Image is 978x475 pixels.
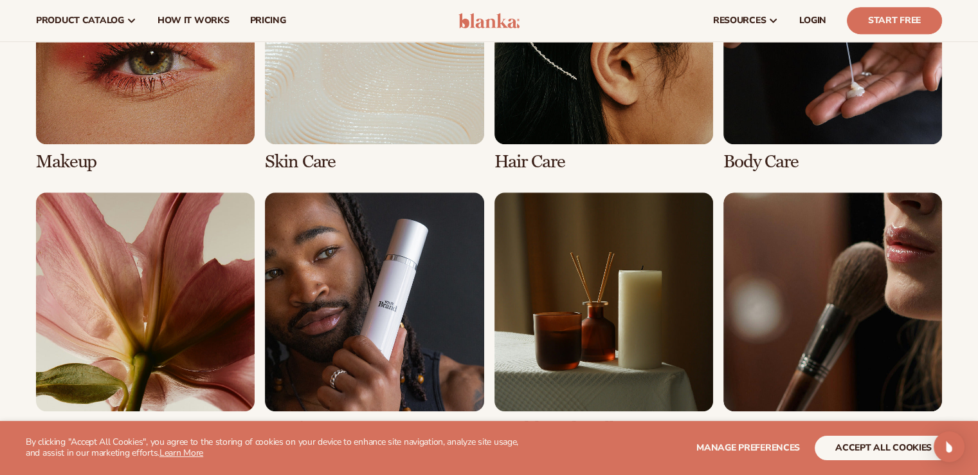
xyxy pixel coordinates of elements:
[723,192,942,439] div: 8 / 8
[158,15,230,26] span: How It Works
[696,442,800,454] span: Manage preferences
[696,436,800,460] button: Manage preferences
[458,13,520,28] img: logo
[36,15,124,26] span: product catalog
[723,152,942,172] h3: Body Care
[713,15,766,26] span: resources
[159,447,203,459] a: Learn More
[934,431,964,462] div: Open Intercom Messenger
[249,15,285,26] span: pricing
[26,437,533,459] p: By clicking "Accept All Cookies", you agree to the storing of cookies on your device to enhance s...
[36,152,255,172] h3: Makeup
[847,7,942,34] a: Start Free
[494,152,713,172] h3: Hair Care
[36,192,255,439] div: 5 / 8
[494,192,713,439] div: 7 / 8
[799,15,826,26] span: LOGIN
[265,192,484,439] div: 6 / 8
[265,152,484,172] h3: Skin Care
[815,436,952,460] button: accept all cookies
